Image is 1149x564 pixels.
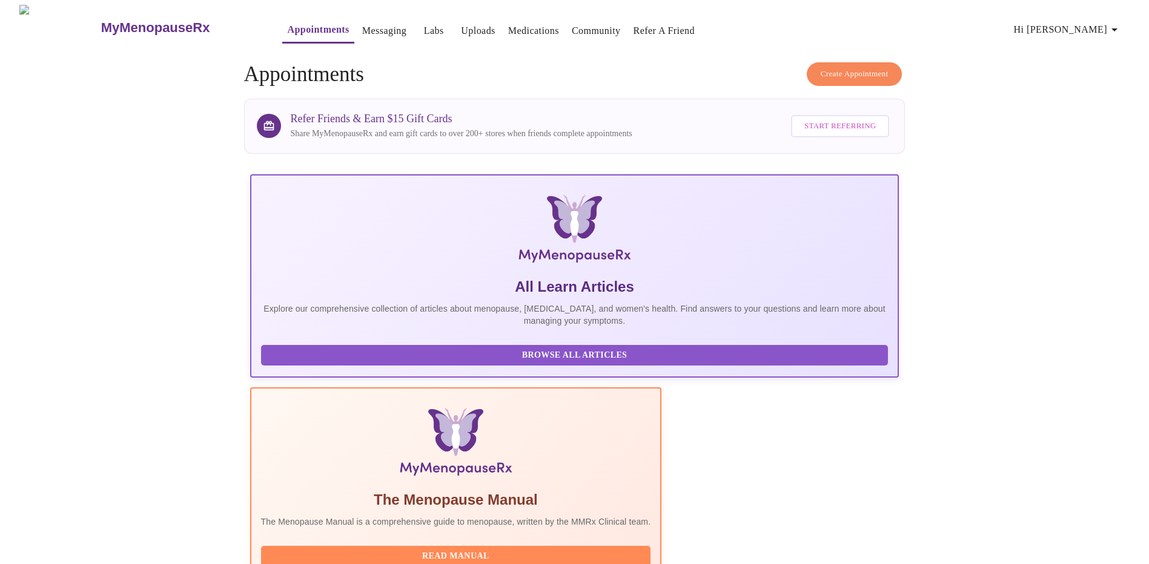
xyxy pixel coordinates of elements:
p: The Menopause Manual is a comprehensive guide to menopause, written by the MMRx Clinical team. [261,516,651,528]
button: Medications [503,19,564,43]
button: Refer a Friend [629,19,700,43]
h3: MyMenopauseRx [101,20,210,36]
span: Create Appointment [821,67,889,81]
h5: The Menopause Manual [261,490,651,510]
button: Appointments [282,18,354,44]
a: Read Manual [261,550,654,560]
a: MyMenopauseRx [99,7,258,49]
button: Messaging [357,19,411,43]
a: Appointments [287,21,349,38]
button: Create Appointment [807,62,902,86]
img: MyMenopauseRx Logo [19,5,99,50]
h3: Refer Friends & Earn $15 Gift Cards [291,113,632,125]
a: Browse All Articles [261,349,892,359]
a: Medications [508,22,559,39]
a: Start Referring [788,109,892,143]
button: Hi [PERSON_NAME] [1009,18,1127,42]
img: MyMenopauseRx Logo [359,195,791,267]
a: Uploads [461,22,495,39]
span: Hi [PERSON_NAME] [1014,21,1122,38]
button: Start Referring [791,115,889,137]
span: Read Manual [273,549,639,564]
a: Messaging [362,22,406,39]
h5: All Learn Articles [261,277,889,297]
button: Community [567,19,626,43]
a: Labs [424,22,444,39]
button: Labs [414,19,453,43]
p: Share MyMenopauseRx and earn gift cards to over 200+ stores when friends complete appointments [291,128,632,140]
button: Uploads [456,19,500,43]
button: Browse All Articles [261,345,889,366]
a: Community [572,22,621,39]
h4: Appointments [244,62,906,87]
p: Explore our comprehensive collection of articles about menopause, [MEDICAL_DATA], and women's hea... [261,303,889,327]
a: Refer a Friend [634,22,695,39]
span: Start Referring [804,119,876,133]
img: Menopause Manual [323,408,589,480]
span: Browse All Articles [273,348,876,363]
